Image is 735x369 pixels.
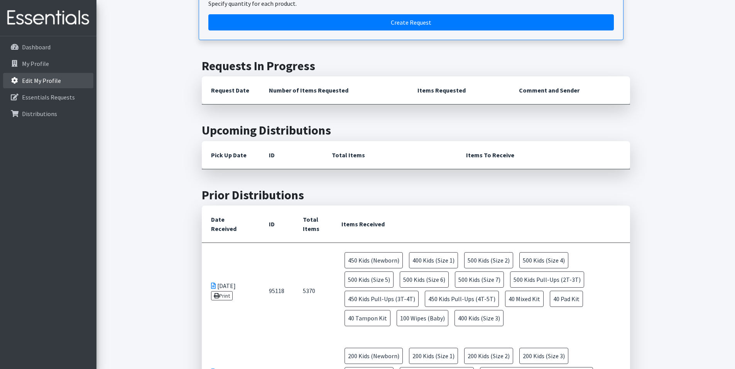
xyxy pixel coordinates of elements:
th: Pick Up Date [202,141,260,169]
p: Distributions [22,110,57,118]
th: Total Items [294,206,332,243]
p: Essentials Requests [22,93,75,101]
td: [DATE] [202,243,260,339]
span: 40 Pad Kit [550,291,583,307]
span: 100 Wipes (Baby) [397,310,448,326]
h2: Prior Distributions [202,188,630,202]
a: My Profile [3,56,93,71]
span: 200 Kids (Size 1) [409,348,458,364]
th: Total Items [323,141,457,169]
p: My Profile [22,60,49,67]
span: 200 Kids (Newborn) [345,348,403,364]
span: 40 Tampon Kit [345,310,390,326]
td: 5370 [294,243,332,339]
span: 450 Kids Pull-Ups (3T-4T) [345,291,419,307]
span: 400 Kids (Size 1) [409,252,458,268]
span: 200 Kids (Size 2) [464,348,513,364]
span: 500 Kids Pull-Ups (2T-3T) [510,271,584,288]
span: 500 Kids (Size 6) [400,271,449,288]
th: Number of Items Requested [260,76,409,104]
a: Print [211,291,233,300]
span: 200 Kids (Size 3) [519,348,568,364]
a: Create a request by quantity [208,14,614,30]
a: Edit My Profile [3,73,93,88]
th: Items Requested [408,76,510,104]
a: Dashboard [3,39,93,55]
th: Comment and Sender [510,76,630,104]
th: ID [260,141,323,169]
th: Request Date [202,76,260,104]
a: Distributions [3,106,93,121]
p: Edit My Profile [22,77,61,84]
span: 450 Kids Pull-Ups (4T-5T) [425,291,499,307]
p: Dashboard [22,43,51,51]
span: 500 Kids (Size 4) [519,252,568,268]
th: Items To Receive [457,141,630,169]
span: 400 Kids (Size 3) [455,310,504,326]
th: Date Received [202,206,260,243]
span: 450 Kids (Newborn) [345,252,403,268]
h2: Requests In Progress [202,59,630,73]
span: 500 Kids (Size 2) [464,252,513,268]
span: 500 Kids (Size 7) [455,271,504,288]
a: Essentials Requests [3,89,93,105]
h2: Upcoming Distributions [202,123,630,138]
span: 40 Mixed Kit [505,291,544,307]
img: HumanEssentials [3,5,93,31]
span: 500 Kids (Size 5) [345,271,394,288]
td: 95118 [260,243,294,339]
th: Items Received [332,206,630,243]
th: ID [260,206,294,243]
